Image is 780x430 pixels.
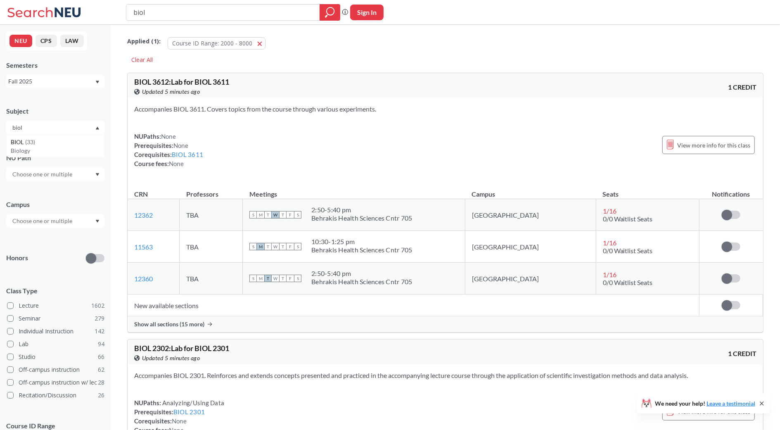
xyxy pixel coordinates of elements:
[7,352,104,362] label: Studio
[6,214,104,228] div: Dropdown arrow
[142,87,200,96] span: Updated 5 minutes ago
[264,275,272,282] span: T
[127,37,161,46] span: Applied ( 1 ):
[95,220,100,223] svg: Dropdown arrow
[161,399,224,406] span: Analyzing/Using Data
[128,316,763,332] div: Show all sections (15 more)
[180,231,243,263] td: TBA
[603,247,653,254] span: 0/0 Waitlist Seats
[311,269,412,278] div: 2:50 - 5:40 pm
[173,142,188,149] span: None
[6,286,104,295] span: Class Type
[7,300,104,311] label: Lecture
[294,211,301,219] span: S
[161,133,176,140] span: None
[134,275,153,283] a: 12360
[6,107,104,116] div: Subject
[279,211,287,219] span: T
[603,207,616,215] span: 1 / 16
[134,321,204,328] span: Show all sections (15 more)
[98,378,104,387] span: 28
[180,263,243,295] td: TBA
[272,275,279,282] span: W
[728,83,756,92] span: 1 CREDIT
[134,105,756,114] section: Accompanies BIOL 3611. Covers topics from the course through various experiments.
[311,246,412,254] div: Behrakis Health Sciences Cntr 705
[596,181,699,199] th: Seats
[180,181,243,199] th: Professors
[325,7,335,18] svg: magnifying glass
[95,126,100,130] svg: Dropdown arrow
[169,160,184,167] span: None
[465,231,596,263] td: [GEOGRAPHIC_DATA]
[603,278,653,286] span: 0/0 Waitlist Seats
[6,200,104,209] div: Campus
[6,253,28,263] p: Honors
[134,190,148,199] div: CRN
[98,391,104,400] span: 26
[60,35,84,47] button: LAW
[243,181,465,199] th: Meetings
[257,275,264,282] span: M
[311,214,412,222] div: Behrakis Health Sciences Cntr 705
[7,390,104,401] label: Recitation/Discussion
[95,314,104,323] span: 279
[172,151,203,158] a: BIOL 3611
[134,132,203,168] div: NUPaths: Prerequisites: Corequisites: Course fees:
[173,408,205,416] a: BIOL 2301
[728,349,756,358] span: 1 CREDIT
[134,243,153,251] a: 11563
[172,39,252,47] span: Course ID Range: 2000 - 8000
[98,365,104,374] span: 62
[294,243,301,250] span: S
[6,61,104,70] div: Semesters
[11,138,25,147] span: BIOL
[8,77,95,86] div: Fall 2025
[279,243,287,250] span: T
[249,211,257,219] span: S
[91,301,104,310] span: 1602
[272,211,279,219] span: W
[350,5,384,20] button: Sign In
[677,140,750,150] span: View more info for this class
[655,401,755,406] span: We need your help!
[127,54,157,66] div: Clear All
[9,35,32,47] button: NEU
[180,199,243,231] td: TBA
[311,238,412,246] div: 10:30 - 1:25 pm
[249,243,257,250] span: S
[257,211,264,219] span: M
[6,121,104,135] div: Dropdown arrowBIOL(33)Biology
[7,326,104,337] label: Individual Instruction
[7,313,104,324] label: Seminar
[134,371,756,380] section: Accompanies BIOL 2301. Reinforces and extends concepts presented and practiced in the accompanyin...
[8,216,78,226] input: Choose one or multiple
[311,278,412,286] div: Behrakis Health Sciences Cntr 705
[603,239,616,247] span: 1 / 16
[8,123,78,133] input: Choose one or multiple
[465,199,596,231] td: [GEOGRAPHIC_DATA]
[7,364,104,375] label: Off-campus instruction
[249,275,257,282] span: S
[699,181,763,199] th: Notifications
[133,5,314,19] input: Class, professor, course number, "phrase"
[603,215,653,223] span: 0/0 Waitlist Seats
[287,211,294,219] span: F
[287,243,294,250] span: F
[134,211,153,219] a: 12362
[287,275,294,282] span: F
[7,339,104,349] label: Lab
[6,75,104,88] div: Fall 2025Dropdown arrow
[320,4,340,21] div: magnifying glass
[603,271,616,278] span: 1 / 16
[264,243,272,250] span: T
[142,354,200,363] span: Updated 5 minutes ago
[95,173,100,176] svg: Dropdown arrow
[465,263,596,295] td: [GEOGRAPHIC_DATA]
[264,211,272,219] span: T
[134,344,229,353] span: BIOL 2302 : Lab for BIOL 2301
[279,275,287,282] span: T
[168,37,266,50] button: Course ID Range: 2000 - 8000
[128,295,699,316] td: New available sections
[311,206,412,214] div: 2:50 - 5:40 pm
